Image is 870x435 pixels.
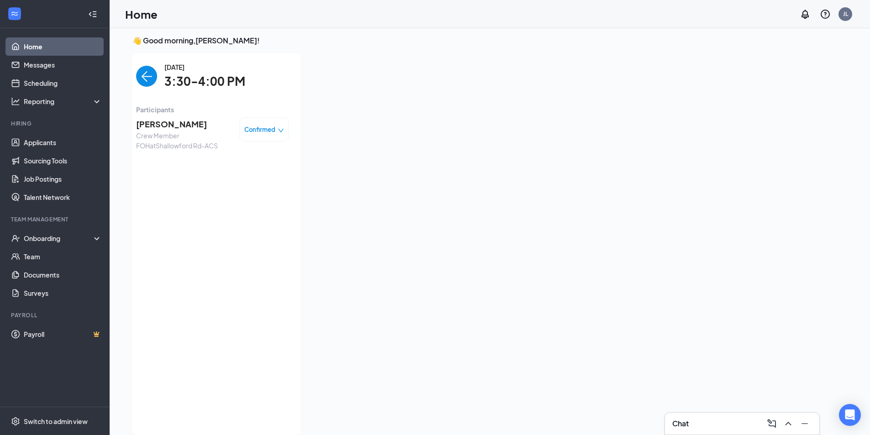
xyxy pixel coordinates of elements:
span: Crew Member FOH at Shallowford Rd-ACS [136,131,232,151]
a: PayrollCrown [24,325,102,343]
span: 3:30-4:00 PM [164,72,245,91]
h3: Chat [672,419,689,429]
div: Onboarding [24,234,94,243]
span: [PERSON_NAME] [136,118,232,131]
a: Home [24,37,102,56]
span: Confirmed [244,125,275,134]
a: Surveys [24,284,102,302]
svg: WorkstreamLogo [10,9,19,18]
h1: Home [125,6,158,22]
svg: Collapse [88,10,97,19]
div: Payroll [11,311,100,319]
svg: Notifications [800,9,811,20]
button: ComposeMessage [765,416,779,431]
button: back-button [136,66,157,87]
button: ChevronUp [781,416,796,431]
h3: 👋 Good morning, [PERSON_NAME] ! [132,36,819,46]
div: Team Management [11,215,100,223]
span: down [278,127,284,134]
div: Hiring [11,120,100,127]
a: Sourcing Tools [24,152,102,170]
span: Participants [136,105,289,115]
div: Reporting [24,97,102,106]
svg: Settings [11,417,20,426]
button: Minimize [797,416,812,431]
svg: UserCheck [11,234,20,243]
a: Scheduling [24,74,102,92]
div: JL [843,10,848,18]
a: Documents [24,266,102,284]
svg: Analysis [11,97,20,106]
div: Switch to admin view [24,417,88,426]
span: [DATE] [164,62,245,72]
svg: Minimize [799,418,810,429]
svg: ChevronUp [783,418,794,429]
a: Messages [24,56,102,74]
a: Applicants [24,133,102,152]
svg: QuestionInfo [820,9,831,20]
div: Open Intercom Messenger [839,404,861,426]
a: Job Postings [24,170,102,188]
a: Team [24,247,102,266]
a: Talent Network [24,188,102,206]
svg: ComposeMessage [766,418,777,429]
